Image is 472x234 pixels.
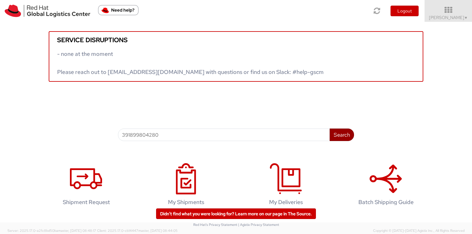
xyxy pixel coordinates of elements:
[49,31,423,82] a: Service disruptions - none at the moment Please reach out to [EMAIL_ADDRESS][DOMAIN_NAME] with qu...
[118,129,330,141] input: Enter the tracking number or ship request number (at least 4 chars)
[46,199,126,205] h4: Shipment Request
[429,15,468,20] span: [PERSON_NAME]
[373,228,465,233] span: Copyright © [DATE]-[DATE] Agistix Inc., All Rights Reserved
[346,199,426,205] h4: Batch Shipping Guide
[139,157,233,215] a: My Shipments
[58,228,96,233] span: master, [DATE] 08:48:17
[193,222,237,227] a: Red Hat's Privacy Statement
[7,228,96,233] span: Server: 2025.17.0-a2fc8bd50ba
[138,228,178,233] span: master, [DATE] 08:44:05
[391,6,419,16] button: Logout
[5,5,90,17] img: rh-logistics-00dfa346123c4ec078e1.svg
[57,50,324,76] span: - none at the moment Please reach out to [EMAIL_ADDRESS][DOMAIN_NAME] with questions or find us o...
[57,37,415,43] h5: Service disruptions
[464,15,468,20] span: ▼
[98,5,139,15] button: Need help?
[146,199,226,205] h4: My Shipments
[330,129,354,141] button: Search
[246,199,326,205] h4: My Deliveries
[238,222,279,227] a: | Agistix Privacy Statement
[339,157,433,215] a: Batch Shipping Guide
[39,157,133,215] a: Shipment Request
[239,157,333,215] a: My Deliveries
[156,208,316,219] a: Didn't find what you were looking for? Learn more on our page in The Source.
[97,228,178,233] span: Client: 2025.17.0-cb14447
